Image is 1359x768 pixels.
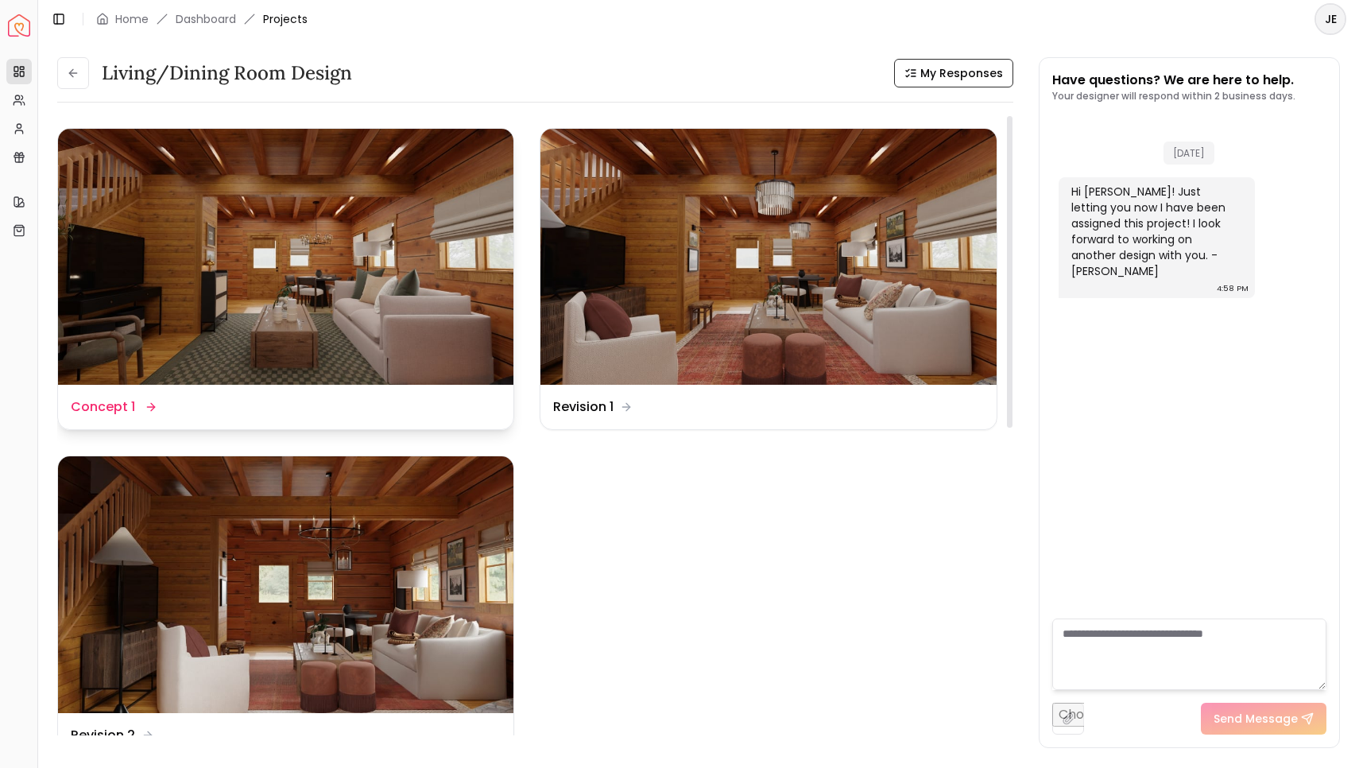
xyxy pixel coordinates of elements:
[1217,281,1249,297] div: 4:58 PM
[102,60,352,86] h3: Living/Dining Room Design
[1071,184,1239,279] div: Hi [PERSON_NAME]! Just letting you now I have been assigned this project! I look forward to worki...
[540,128,997,430] a: Revision 1Revision 1
[263,11,308,27] span: Projects
[58,456,513,712] img: Revision 2
[894,59,1013,87] button: My Responses
[1314,3,1346,35] button: JE
[920,65,1003,81] span: My Responses
[1316,5,1345,33] span: JE
[57,456,514,758] a: Revision 2Revision 2
[96,11,308,27] nav: breadcrumb
[58,129,513,385] img: Concept 1
[553,398,614,417] dd: Revision 1
[176,11,236,27] a: Dashboard
[1052,71,1295,90] p: Have questions? We are here to help.
[8,14,30,37] img: Spacejoy Logo
[1052,90,1295,103] p: Your designer will respond within 2 business days.
[71,398,135,417] dd: Concept 1
[71,726,135,745] dd: Revision 2
[1163,142,1214,165] span: [DATE]
[8,14,30,37] a: Spacejoy
[115,11,149,27] a: Home
[540,129,996,385] img: Revision 1
[57,128,514,430] a: Concept 1Concept 1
